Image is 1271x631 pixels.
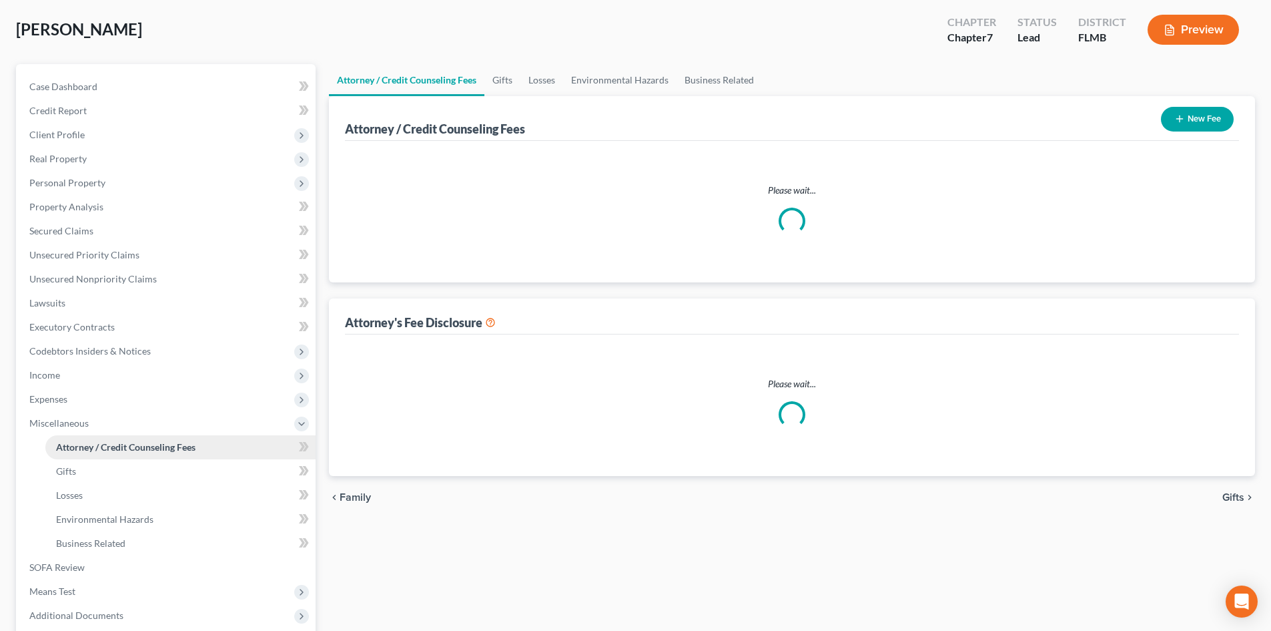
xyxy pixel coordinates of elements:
[19,219,316,243] a: Secured Claims
[29,177,105,188] span: Personal Property
[29,225,93,236] span: Secured Claims
[19,195,316,219] a: Property Analysis
[563,64,677,96] a: Environmental Hazards
[56,538,125,549] span: Business Related
[345,121,525,137] div: Attorney / Credit Counseling Fees
[29,249,139,260] span: Unsecured Priority Claims
[484,64,520,96] a: Gifts
[329,492,340,503] i: chevron_left
[45,483,316,507] a: Losses
[520,64,563,96] a: Losses
[29,417,89,429] span: Miscellaneous
[56,513,153,525] span: Environmental Hazards
[29,105,87,116] span: Credit Report
[45,435,316,459] a: Attorney / Credit Counseling Fees
[29,129,85,140] span: Client Profile
[356,377,1228,391] p: Please wait...
[29,201,103,212] span: Property Analysis
[29,562,85,573] span: SOFA Review
[16,19,142,39] span: [PERSON_NAME]
[29,153,87,164] span: Real Property
[340,492,371,503] span: Family
[1244,492,1255,503] i: chevron_right
[947,15,996,30] div: Chapter
[329,492,371,503] button: chevron_left Family
[1222,492,1255,503] button: Gifts chevron_right
[29,345,151,357] span: Codebtors Insiders & Notices
[1078,30,1126,45] div: FLMB
[1017,15,1057,30] div: Status
[1078,15,1126,30] div: District
[56,489,83,501] span: Losses
[29,369,60,381] span: Income
[29,297,65,308] span: Lawsuits
[1226,586,1258,618] div: Open Intercom Messenger
[56,465,76,477] span: Gifts
[19,291,316,315] a: Lawsuits
[19,267,316,291] a: Unsecured Nonpriority Claims
[1222,492,1244,503] span: Gifts
[329,64,484,96] a: Attorney / Credit Counseling Fees
[29,393,67,405] span: Expenses
[1148,15,1239,45] button: Preview
[1017,30,1057,45] div: Lead
[19,99,316,123] a: Credit Report
[987,31,993,43] span: 7
[677,64,762,96] a: Business Related
[29,610,123,621] span: Additional Documents
[29,273,157,284] span: Unsecured Nonpriority Claims
[345,314,496,331] div: Attorney's Fee Disclosure
[45,459,316,483] a: Gifts
[29,81,97,92] span: Case Dashboard
[19,243,316,267] a: Unsecured Priority Claims
[356,184,1228,197] p: Please wait...
[29,586,75,597] span: Means Test
[19,315,316,339] a: Executory Contracts
[45,532,316,556] a: Business Related
[29,321,115,333] span: Executory Contracts
[1161,107,1234,132] button: New Fee
[19,75,316,99] a: Case Dashboard
[19,556,316,580] a: SOFA Review
[947,30,996,45] div: Chapter
[45,507,316,532] a: Environmental Hazards
[56,441,195,453] span: Attorney / Credit Counseling Fees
